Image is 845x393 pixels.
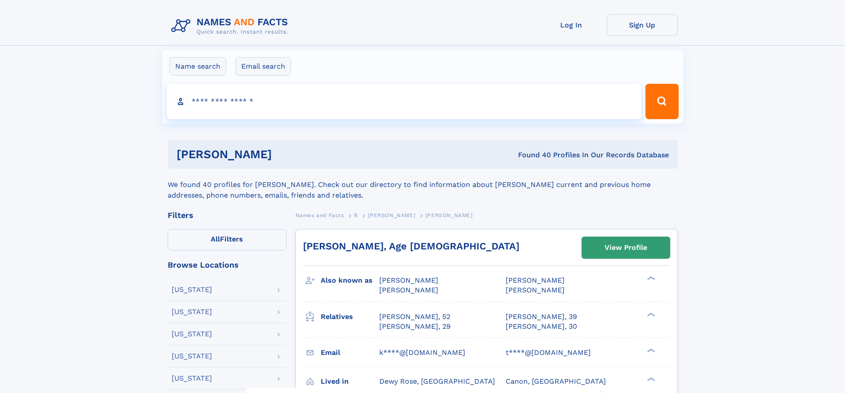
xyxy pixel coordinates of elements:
a: View Profile [582,237,670,258]
div: Filters [168,211,287,219]
a: [PERSON_NAME], 30 [506,322,577,331]
span: [PERSON_NAME] [379,276,438,284]
div: [US_STATE] [172,375,212,382]
h3: Relatives [321,309,379,324]
span: Dewy Rose, [GEOGRAPHIC_DATA] [379,377,495,385]
a: [PERSON_NAME], 29 [379,322,451,331]
button: Search Button [645,84,678,119]
img: Logo Names and Facts [168,14,295,38]
div: Browse Locations [168,261,287,269]
div: [US_STATE] [172,331,212,338]
div: [US_STATE] [172,308,212,315]
div: ❯ [645,276,656,281]
span: Canon, [GEOGRAPHIC_DATA] [506,377,606,385]
h3: Also known as [321,273,379,288]
h3: Lived in [321,374,379,389]
span: B [354,212,358,218]
div: [US_STATE] [172,286,212,293]
div: View Profile [605,237,647,258]
h1: [PERSON_NAME] [177,149,395,160]
a: B [354,210,358,221]
a: [PERSON_NAME], 52 [379,312,450,322]
label: Filters [168,229,287,250]
div: We found 40 profiles for [PERSON_NAME]. Check out our directory to find information about [PERSON... [168,169,678,201]
a: [PERSON_NAME], Age [DEMOGRAPHIC_DATA] [303,241,519,252]
label: Email search [236,57,291,76]
a: Names and Facts [295,210,344,221]
div: Found 40 Profiles In Our Records Database [395,150,669,160]
input: search input [167,84,642,119]
div: ❯ [645,347,656,353]
a: [PERSON_NAME] [368,210,415,221]
span: [PERSON_NAME] [368,212,415,218]
div: ❯ [645,311,656,317]
h3: Email [321,345,379,360]
span: All [211,235,220,243]
div: ❯ [645,376,656,382]
label: Name search [169,57,226,76]
span: [PERSON_NAME] [379,286,438,294]
a: Log In [536,14,607,36]
span: [PERSON_NAME] [425,212,473,218]
a: Sign Up [607,14,678,36]
a: [PERSON_NAME], 39 [506,312,577,322]
div: [US_STATE] [172,353,212,360]
span: [PERSON_NAME] [506,286,565,294]
span: [PERSON_NAME] [506,276,565,284]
